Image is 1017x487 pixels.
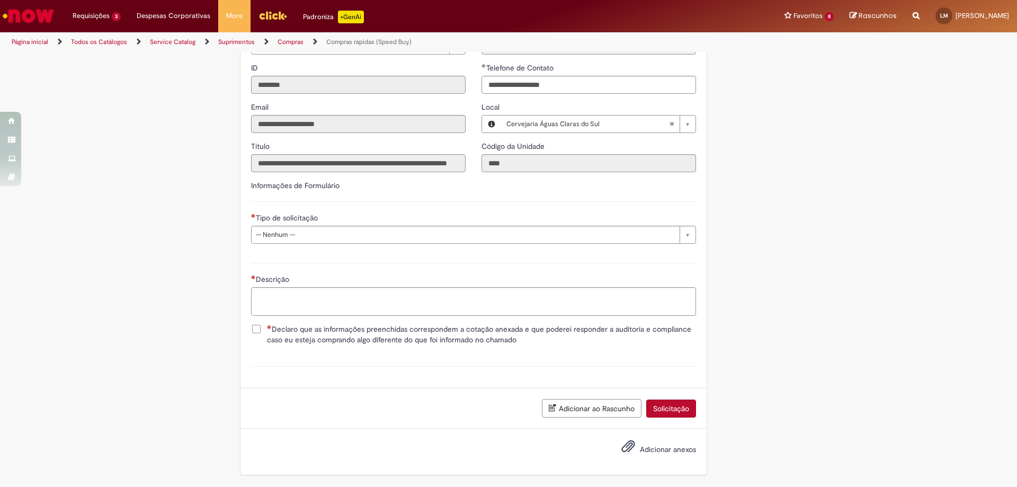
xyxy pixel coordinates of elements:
[251,287,696,316] textarea: Descrição
[71,38,127,46] a: Todos os Catálogos
[859,11,897,21] span: Rascunhos
[481,141,547,152] label: Somente leitura - Código da Unidade
[256,226,674,243] span: -- Nenhum --
[326,38,412,46] a: Compras rápidas (Speed Buy)
[338,11,364,23] p: +GenAi
[267,325,272,329] span: Necessários
[218,38,255,46] a: Suprimentos
[251,102,271,112] label: Somente leitura - Email
[8,32,670,52] ul: Trilhas de página
[251,115,466,133] input: Email
[481,141,547,151] span: Somente leitura - Código da Unidade
[137,11,210,21] span: Despesas Corporativas
[12,38,48,46] a: Página inicial
[226,11,243,21] span: More
[251,214,256,218] span: Necessários
[278,38,304,46] a: Compras
[793,11,823,21] span: Favoritos
[251,63,260,73] label: Somente leitura - ID
[640,445,696,455] span: Adicionar anexos
[251,154,466,172] input: Título
[251,141,272,152] label: Somente leitura - Título
[258,7,287,23] img: click_logo_yellow_360x200.png
[646,400,696,418] button: Solicitação
[267,324,696,345] span: Declaro que as informações preenchidas correspondem a cotação anexada e que poderei responder a a...
[73,11,110,21] span: Requisições
[303,11,364,23] div: Padroniza
[825,12,834,21] span: 8
[956,11,1009,20] span: [PERSON_NAME]
[251,181,340,190] label: Informações de Formulário
[481,76,696,94] input: Telefone de Contato
[150,38,195,46] a: Service Catalog
[481,64,486,68] span: Obrigatório Preenchido
[486,63,556,73] span: Telefone de Contato
[256,275,291,284] span: Descrição
[482,116,501,132] button: Local, Visualizar este registro Cervejaria Águas Claras do Sul
[940,12,948,19] span: LM
[481,154,696,172] input: Código da Unidade
[850,11,897,21] a: Rascunhos
[619,437,638,461] button: Adicionar anexos
[112,12,121,21] span: 3
[251,141,272,151] span: Somente leitura - Título
[1,5,56,26] img: ServiceNow
[251,76,466,94] input: ID
[542,399,641,418] button: Adicionar ao Rascunho
[501,116,695,132] a: Cervejaria Águas Claras do SulLimpar campo Local
[506,116,669,132] span: Cervejaria Águas Claras do Sul
[481,102,502,112] span: Local
[256,213,320,223] span: Tipo de solicitação
[251,275,256,279] span: Necessários
[664,116,680,132] abbr: Limpar campo Local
